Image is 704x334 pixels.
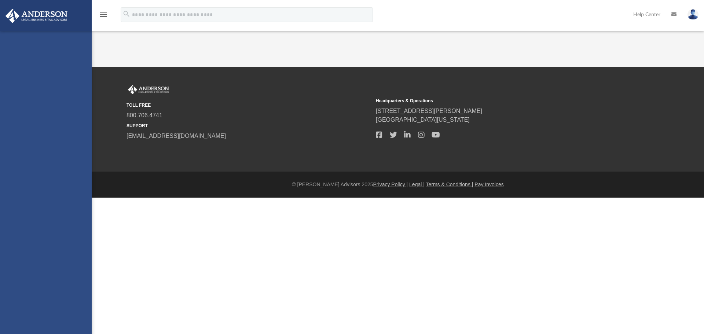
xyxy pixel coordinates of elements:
a: [EMAIL_ADDRESS][DOMAIN_NAME] [126,133,226,139]
img: User Pic [687,9,698,20]
a: Privacy Policy | [373,181,408,187]
a: menu [99,14,108,19]
a: 800.706.4741 [126,112,162,118]
a: [STREET_ADDRESS][PERSON_NAME] [376,108,482,114]
img: Anderson Advisors Platinum Portal [126,85,170,95]
i: search [122,10,131,18]
a: Legal | [409,181,425,187]
small: TOLL FREE [126,102,371,109]
a: Terms & Conditions | [426,181,473,187]
img: Anderson Advisors Platinum Portal [3,9,70,23]
a: [GEOGRAPHIC_DATA][US_STATE] [376,117,470,123]
i: menu [99,10,108,19]
small: SUPPORT [126,122,371,129]
small: Headquarters & Operations [376,98,620,104]
a: Pay Invoices [474,181,503,187]
div: © [PERSON_NAME] Advisors 2025 [92,181,704,188]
